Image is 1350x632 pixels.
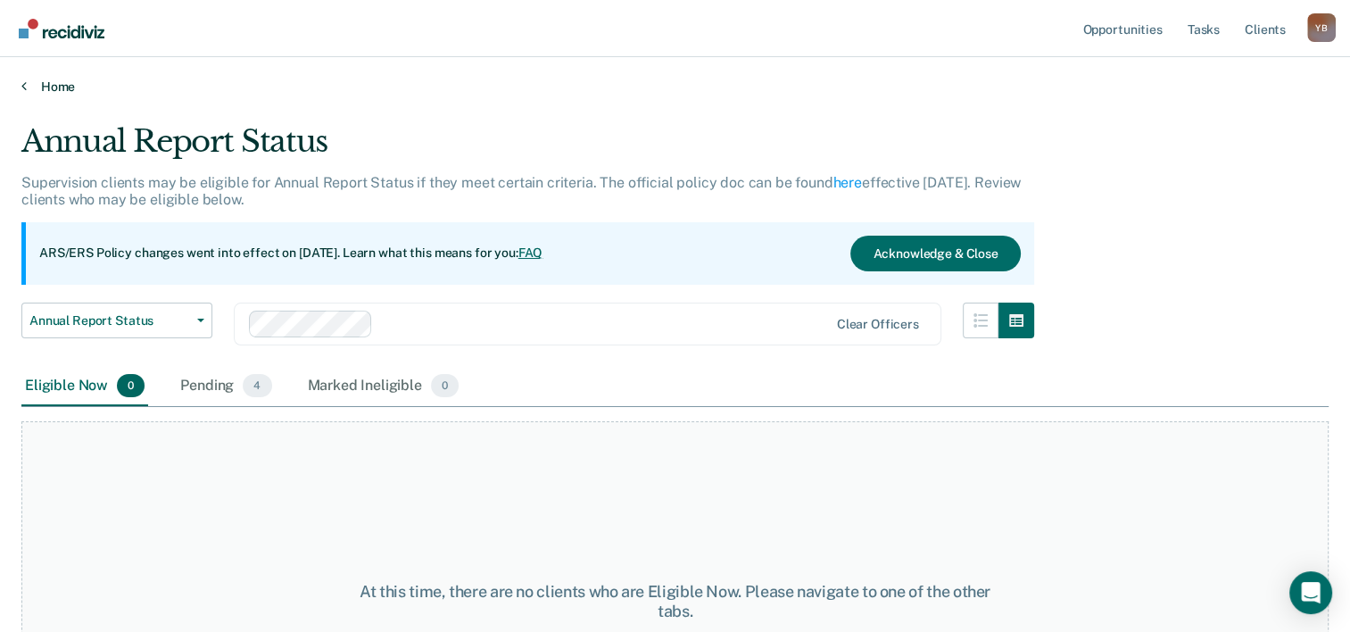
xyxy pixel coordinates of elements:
div: Clear officers [837,317,919,332]
div: At this time, there are no clients who are Eligible Now. Please navigate to one of the other tabs. [349,582,1002,620]
a: here [833,174,862,191]
button: Annual Report Status [21,303,212,338]
div: Eligible Now0 [21,367,148,406]
span: 0 [431,374,459,397]
a: Home [21,79,1329,95]
div: Marked Ineligible0 [304,367,463,406]
button: Acknowledge & Close [850,236,1020,271]
a: FAQ [518,245,543,260]
p: Supervision clients may be eligible for Annual Report Status if they meet certain criteria. The o... [21,174,1021,208]
div: Annual Report Status [21,123,1034,174]
div: Open Intercom Messenger [1289,571,1332,614]
div: Pending4 [177,367,275,406]
span: 0 [117,374,145,397]
div: Y B [1307,13,1336,42]
span: Annual Report Status [29,313,190,328]
img: Recidiviz [19,19,104,38]
span: 4 [243,374,271,397]
button: Profile dropdown button [1307,13,1336,42]
p: ARS/ERS Policy changes went into effect on [DATE]. Learn what this means for you: [39,245,542,262]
